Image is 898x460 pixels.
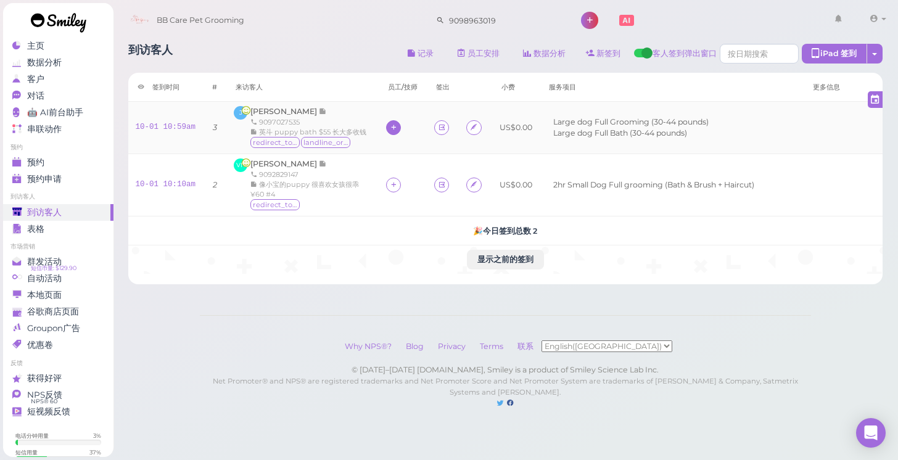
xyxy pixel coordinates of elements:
[470,123,478,132] i: Agreement form
[15,432,49,440] div: 电话分钟用量
[3,387,113,403] a: NPS反馈 NPS® 60
[550,117,712,128] li: Large dog Full Grooming (30-44 pounds)
[27,57,62,68] span: 数据分析
[3,121,113,138] a: 串联动作
[250,159,327,168] a: [PERSON_NAME]
[27,390,62,400] span: NPS反馈
[27,207,62,218] span: 到访客人
[3,38,113,54] a: 主页
[27,323,80,334] span: Groupon广告
[27,157,44,168] span: 预约
[804,73,883,102] th: 更多信息
[200,364,811,376] div: © [DATE]–[DATE] [DOMAIN_NAME], Smiley is a product of Smiley Science Lab Inc.
[128,73,204,102] th: 签到时间
[3,171,113,187] a: 预约申请
[234,158,247,172] span: VN
[27,91,44,101] span: 对话
[379,73,427,102] th: 员工/技师
[447,44,510,64] a: 员工安排
[27,340,53,350] span: 优惠卷
[226,73,379,102] th: 来访客人
[27,406,70,417] span: 短视频反馈
[31,263,76,273] span: 短信币量: $129.90
[27,257,62,267] span: 群发活动
[250,170,371,179] div: 9092829147
[319,107,327,116] span: 记录
[3,221,113,237] a: 表格
[27,224,44,234] span: 表格
[27,41,44,51] span: 主页
[3,88,113,104] a: 对话
[250,199,300,210] span: redirect_to_google
[250,137,300,148] span: redirect_to_google
[27,273,62,284] span: 自动活动
[802,44,867,64] div: iPad 签到
[128,44,173,67] h1: 到访客人
[27,107,83,118] span: 🤖 AI前台助手
[550,179,757,191] li: 2hr Small Dog Full grooming (Bath & Brush + Haircut)
[136,226,876,236] h5: 🎉 今日签到总数 2
[400,342,430,351] a: Blog
[397,44,444,64] button: 记录
[492,102,540,154] td: US$0.00
[213,123,217,132] i: 3
[3,337,113,353] a: 优惠卷
[31,396,57,406] span: NPS® 60
[250,107,327,116] a: [PERSON_NAME]
[27,74,44,84] span: 客户
[653,48,717,67] span: 客人签到弹出窗口
[250,159,319,168] span: [PERSON_NAME]
[234,106,247,120] span: J
[427,73,459,102] th: 签出
[27,306,79,317] span: 谷歌商店页面
[3,320,113,337] a: Groupon广告
[492,154,540,216] td: US$0.00
[3,192,113,201] li: 到访客人
[93,432,101,440] div: 3 %
[250,117,366,127] div: 9097027535
[540,73,804,102] th: 服务项目
[3,359,113,368] li: 反馈
[550,128,690,139] li: Large dog Full Bath (30-44 pounds)
[212,82,217,92] div: #
[3,403,113,420] a: 短视频反馈
[213,180,217,189] i: 2
[15,448,38,456] div: 短信用量
[576,44,631,64] a: 新签到
[136,123,196,131] a: 10-01 10:59am
[432,342,472,351] a: Privacy
[720,44,799,64] input: 按日期搜索
[492,73,540,102] th: 小费
[3,54,113,71] a: 数据分析
[3,71,113,88] a: 客户
[3,204,113,221] a: 到访客人
[467,250,544,269] button: 显示之前的签到
[3,253,113,270] a: 群发活动 短信币量: $129.90
[3,303,113,320] a: 谷歌商店页面
[474,342,509,351] a: Terms
[3,104,113,121] a: 🤖 AI前台助手
[213,377,798,396] small: Net Promoter® and NPS® are registered trademarks and Net Promoter Score and Net Promoter System a...
[511,342,542,351] a: 联系
[250,180,359,199] span: 像小宝的puppy 很喜欢女孩很乖 ¥60 #4
[445,10,564,30] input: 查询客户
[319,159,327,168] span: 记录
[3,370,113,387] a: 获得好评
[3,143,113,152] li: 预约
[301,137,350,148] span: landline_or_wifi
[250,107,319,116] span: [PERSON_NAME]
[27,174,62,184] span: 预约申请
[157,3,244,38] span: BB Care Pet Grooming
[27,373,62,384] span: 获得好评
[513,44,576,64] a: 数据分析
[339,342,398,351] a: Why NPS®?
[3,154,113,171] a: 预约
[136,180,196,189] a: 10-01 10:10am
[3,270,113,287] a: 自动活动
[470,180,478,189] i: Agreement form
[259,128,366,136] span: 英斗 puppy bath $55 长大多收钱
[27,290,62,300] span: 本地页面
[3,287,113,303] a: 本地页面
[89,448,101,456] div: 37 %
[856,418,886,448] div: Open Intercom Messenger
